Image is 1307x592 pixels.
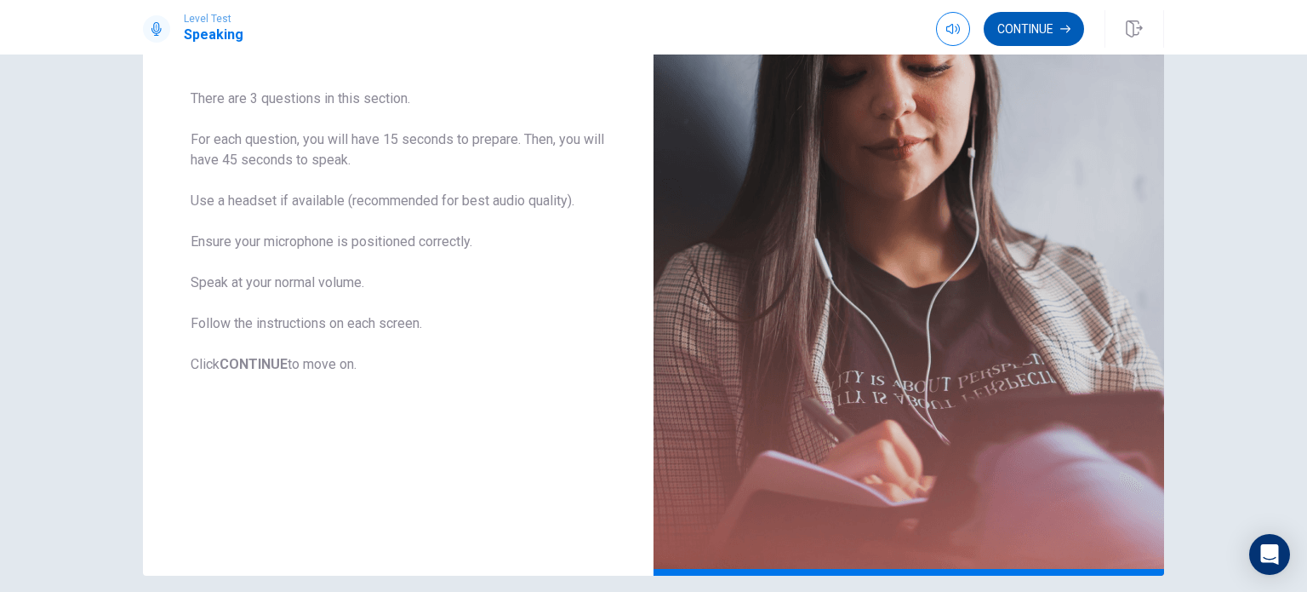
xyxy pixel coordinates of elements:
[191,89,606,375] span: There are 3 questions in this section. For each question, you will have 15 seconds to prepare. Th...
[984,12,1084,46] button: Continue
[1249,534,1290,575] div: Open Intercom Messenger
[220,356,288,372] b: CONTINUE
[184,25,243,45] h1: Speaking
[184,13,243,25] span: Level Test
